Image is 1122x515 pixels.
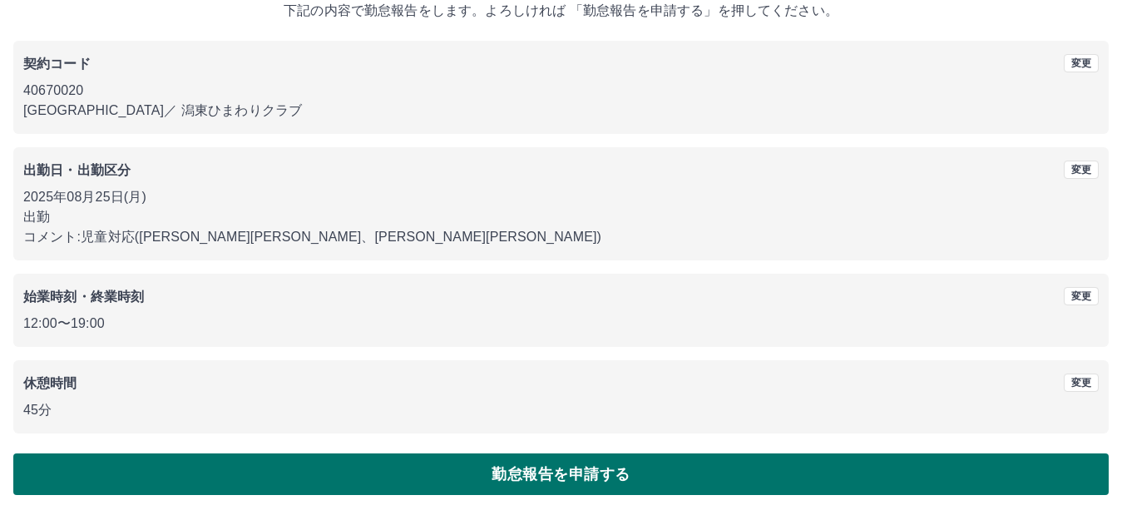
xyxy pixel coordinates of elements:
[13,1,1109,21] p: 下記の内容で勤怠報告をします。よろしければ 「勤怠報告を申請する」を押してください。
[1064,287,1099,305] button: 変更
[23,207,1099,227] p: 出勤
[23,314,1099,334] p: 12:00 〜 19:00
[23,400,1099,420] p: 45分
[23,376,77,390] b: 休憩時間
[23,57,91,71] b: 契約コード
[1064,161,1099,179] button: 変更
[23,101,1099,121] p: [GEOGRAPHIC_DATA] ／ 潟東ひまわりクラブ
[13,453,1109,495] button: 勤怠報告を申請する
[23,227,1099,247] p: コメント: 児童対応([PERSON_NAME][PERSON_NAME]、[PERSON_NAME][PERSON_NAME])
[23,290,144,304] b: 始業時刻・終業時刻
[1064,374,1099,392] button: 変更
[23,187,1099,207] p: 2025年08月25日(月)
[1064,54,1099,72] button: 変更
[23,81,1099,101] p: 40670020
[23,163,131,177] b: 出勤日・出勤区分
